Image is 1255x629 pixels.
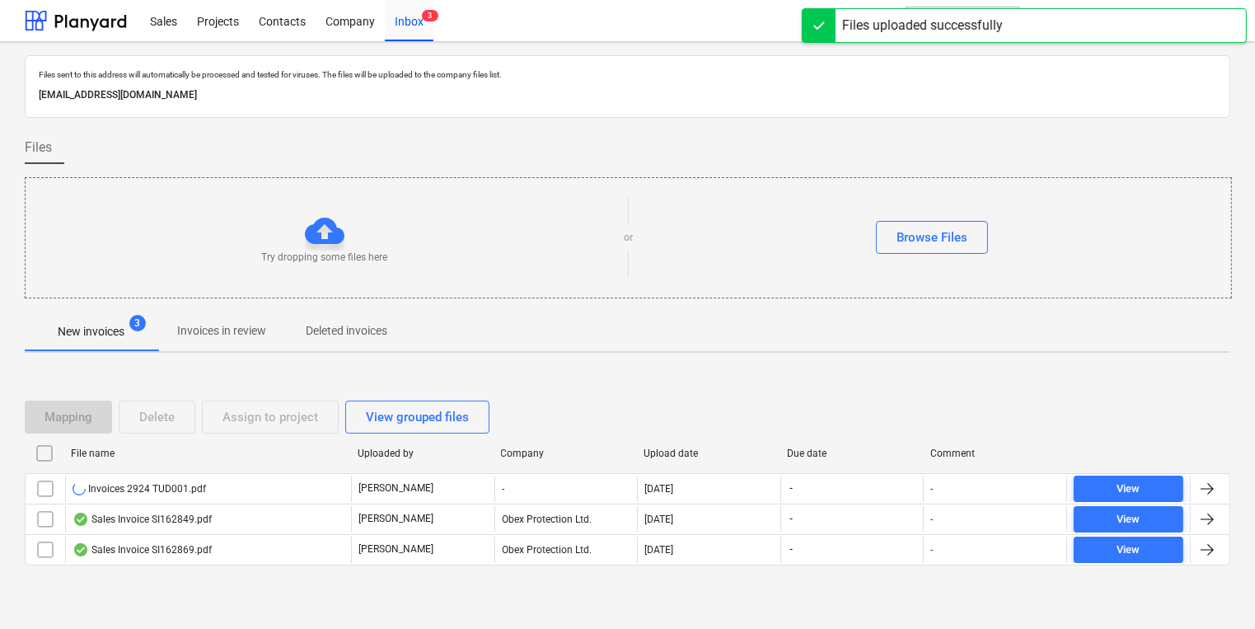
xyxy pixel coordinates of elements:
div: OCR finished [73,543,89,556]
div: OCR finished [73,513,89,526]
div: Obex Protection Ltd. [494,537,638,563]
div: Comment [930,448,1061,459]
span: 3 [129,315,146,331]
div: Upload date [644,448,774,459]
button: View [1074,537,1183,563]
p: New invoices [58,323,124,340]
div: - [930,483,933,495]
p: or [624,231,633,245]
div: Uploaded by [358,448,488,459]
p: [EMAIL_ADDRESS][DOMAIN_NAME] [39,87,1216,104]
button: View [1074,506,1183,533]
div: Try dropping some files hereorBrowse Files [25,177,1232,298]
span: - [788,512,794,526]
span: - [788,542,794,556]
div: - [930,544,933,556]
div: View [1117,510,1140,529]
div: OCR in progress [73,482,86,495]
button: View grouped files [345,401,489,434]
button: View [1074,476,1183,502]
div: View [1117,480,1140,499]
p: Invoices in review [177,322,266,340]
div: Obex Protection Ltd. [494,506,638,533]
div: View [1117,541,1140,560]
div: Company [501,448,631,459]
p: Files sent to this address will automatically be processed and tested for viruses. The files will... [39,69,1216,80]
p: Deleted invoices [306,322,387,340]
div: Browse Files [897,227,967,248]
div: File name [71,448,344,459]
div: Sales Invoice SI162849.pdf [73,513,212,526]
div: [DATE] [644,483,673,495]
div: Invoices 2924 TUD001.pdf [73,482,206,495]
div: - [494,476,638,502]
div: - [930,514,933,525]
span: - [788,481,794,495]
p: Try dropping some files here [262,251,388,265]
div: Files uploaded successfully [842,16,1003,35]
p: [PERSON_NAME] [358,512,433,526]
div: Sales Invoice SI162869.pdf [73,543,212,556]
div: View grouped files [366,406,469,428]
p: [PERSON_NAME] [358,542,433,556]
div: [DATE] [644,514,673,525]
p: [PERSON_NAME] [358,481,433,495]
div: Due date [787,448,917,459]
span: 3 [422,10,438,21]
div: [DATE] [644,544,673,556]
button: Browse Files [876,221,988,254]
span: Files [25,138,52,157]
iframe: Chat Widget [1173,550,1255,629]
